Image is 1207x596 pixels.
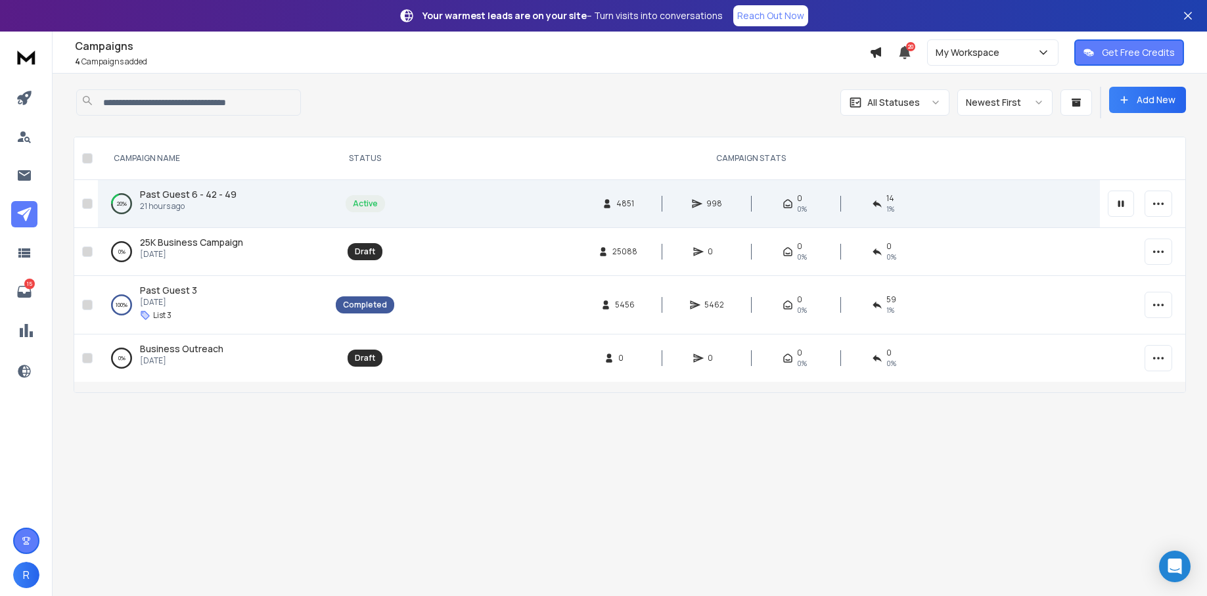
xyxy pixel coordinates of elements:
[75,38,869,54] h1: Campaigns
[402,137,1100,180] th: CAMPAIGN STATS
[612,246,637,257] span: 25088
[98,276,328,334] td: 100%Past Guest 3[DATE]List 3
[118,245,125,258] p: 0 %
[886,193,894,204] span: 14
[867,96,920,109] p: All Statuses
[737,9,804,22] p: Reach Out Now
[618,353,631,363] span: 0
[13,562,39,588] button: R
[886,305,894,315] span: 1 %
[886,241,892,252] span: 0
[140,236,243,249] a: 25K Business Campaign
[615,300,635,310] span: 5456
[75,57,869,67] p: Campaigns added
[98,137,328,180] th: CAMPAIGN NAME
[140,297,197,308] p: [DATE]
[98,228,328,276] td: 0%25K Business Campaign[DATE]
[797,252,807,262] span: 0%
[886,294,896,305] span: 59
[98,334,328,382] td: 0%Business Outreach[DATE]
[706,198,722,209] span: 998
[1074,39,1184,66] button: Get Free Credits
[117,197,127,210] p: 20 %
[98,180,328,228] td: 20%Past Guest 6 - 42 - 4921 hours ago
[704,300,724,310] span: 5462
[140,188,237,201] a: Past Guest 6 - 42 - 49
[140,355,223,366] p: [DATE]
[797,241,802,252] span: 0
[422,9,723,22] p: – Turn visits into conversations
[13,45,39,69] img: logo
[140,201,237,212] p: 21 hours ago
[886,204,894,214] span: 1 %
[116,298,127,311] p: 100 %
[1109,87,1186,113] button: Add New
[733,5,808,26] a: Reach Out Now
[75,56,80,67] span: 4
[140,188,237,200] span: Past Guest 6 - 42 - 49
[797,305,807,315] span: 0%
[616,198,634,209] span: 4851
[140,284,197,297] a: Past Guest 3
[906,42,915,51] span: 20
[797,204,807,214] span: 0%
[886,252,896,262] span: 0%
[118,352,125,365] p: 0 %
[886,348,892,358] span: 0
[1102,46,1175,59] p: Get Free Credits
[422,9,587,22] strong: Your warmest leads are on your site
[153,310,171,321] p: List 3
[353,198,378,209] div: Active
[708,353,721,363] span: 0
[355,246,375,257] div: Draft
[708,246,721,257] span: 0
[797,358,807,369] span: 0%
[1159,551,1191,582] div: Open Intercom Messenger
[797,193,802,204] span: 0
[140,236,243,248] span: 25K Business Campaign
[936,46,1005,59] p: My Workspace
[140,342,223,355] a: Business Outreach
[886,358,896,369] span: 0%
[957,89,1053,116] button: Newest First
[24,279,35,289] p: 15
[797,348,802,358] span: 0
[328,137,402,180] th: STATUS
[140,284,197,296] span: Past Guest 3
[355,353,375,363] div: Draft
[797,294,802,305] span: 0
[11,279,37,305] a: 15
[343,300,387,310] div: Completed
[140,249,243,260] p: [DATE]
